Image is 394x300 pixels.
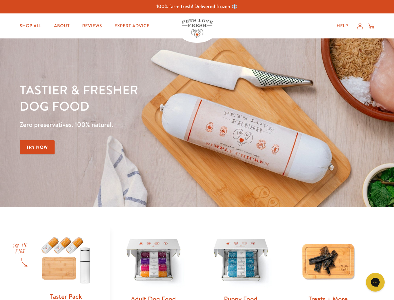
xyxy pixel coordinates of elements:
[363,271,388,294] iframe: Gorgias live chat messenger
[332,20,353,32] a: Help
[182,19,213,38] img: Pets Love Fresh
[20,119,256,130] p: Zero preservatives. 100% natural.
[77,20,107,32] a: Reviews
[109,20,154,32] a: Expert Advice
[20,82,256,114] h1: Tastier & fresher dog food
[15,20,46,32] a: Shop All
[49,20,75,32] a: About
[20,140,55,154] a: Try Now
